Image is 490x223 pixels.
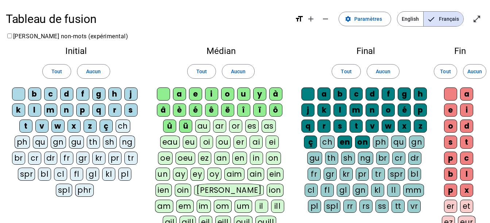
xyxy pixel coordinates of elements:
div: an [214,152,229,165]
div: ai [250,136,263,149]
button: Diminuer la taille de la police [318,12,333,26]
div: a [317,87,331,101]
div: bl [38,168,51,181]
button: Aucun [463,64,486,79]
div: i [205,87,218,101]
div: gn [409,136,424,149]
button: Entrer en plein écran [470,12,484,26]
div: as [262,120,276,133]
mat-icon: add [306,15,315,23]
div: ü [179,120,192,133]
h2: Initial [12,47,140,55]
div: e [189,87,202,101]
div: h [108,87,121,101]
span: Aucun [376,67,390,76]
div: um [235,200,252,213]
div: v [35,120,49,133]
div: aim [224,168,244,181]
div: or [229,120,242,133]
div: dr [44,152,57,165]
div: ion [267,184,283,197]
div: w [382,120,395,133]
div: d [460,120,473,133]
div: eu [183,136,197,149]
div: ph [15,136,30,149]
div: br [12,152,25,165]
h2: Final [301,47,430,55]
div: i [460,103,473,117]
div: un [155,168,170,181]
input: [PERSON_NAME] non-mots (expérimental) [7,34,12,38]
h1: Tableau de fusion [6,7,289,31]
div: er [234,136,247,149]
div: cr [28,152,41,165]
div: ou [216,136,231,149]
div: v [366,120,379,133]
div: p [76,103,89,117]
div: pl [118,168,131,181]
div: d [60,87,73,101]
div: tt [391,200,405,213]
div: r [108,103,121,117]
div: ez [198,152,211,165]
div: on [266,152,281,165]
div: en [337,136,352,149]
div: j [124,87,138,101]
div: br [376,152,389,165]
mat-icon: format_size [295,15,304,23]
div: kl [102,168,115,181]
div: et [460,200,473,213]
div: ei [266,136,279,149]
div: ê [205,103,218,117]
div: rs [359,200,373,213]
div: l [28,103,41,117]
div: y [253,87,266,101]
div: g [398,87,411,101]
div: oin [175,184,192,197]
div: spr [388,168,405,181]
button: Aucun [77,64,110,79]
div: o [221,87,234,101]
div: c [350,87,363,101]
div: u [237,87,250,101]
div: ll [387,184,400,197]
div: kr [92,152,105,165]
button: Tout [332,64,360,79]
div: ien [155,184,172,197]
button: Paramètres [339,12,391,26]
button: Tout [434,64,457,79]
h2: Fin [442,47,478,55]
div: ay [173,168,188,181]
div: oeu [175,152,195,165]
div: am [155,200,173,213]
div: pr [108,152,121,165]
div: t [460,136,473,149]
div: ein [267,168,283,181]
div: oy [207,168,221,181]
h2: Médian [152,47,290,55]
div: gn [353,184,368,197]
div: p [444,184,457,197]
div: ch [320,136,335,149]
button: Aucun [222,64,255,79]
div: gr [324,168,337,181]
div: fr [60,152,73,165]
mat-icon: remove [321,15,330,23]
div: s [124,103,138,117]
div: h [414,87,427,101]
span: Français [424,12,463,26]
div: p [414,103,427,117]
div: t [19,120,32,133]
div: f [76,87,89,101]
div: j [301,103,315,117]
div: pl [308,200,321,213]
div: in [250,152,263,165]
div: gu [307,152,322,165]
div: th [87,136,100,149]
div: ô [269,103,282,117]
mat-button-toggle-group: Language selection [397,11,464,27]
div: tr [124,152,138,165]
div: a [173,87,186,101]
div: q [301,120,315,133]
span: Tout [440,67,451,76]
